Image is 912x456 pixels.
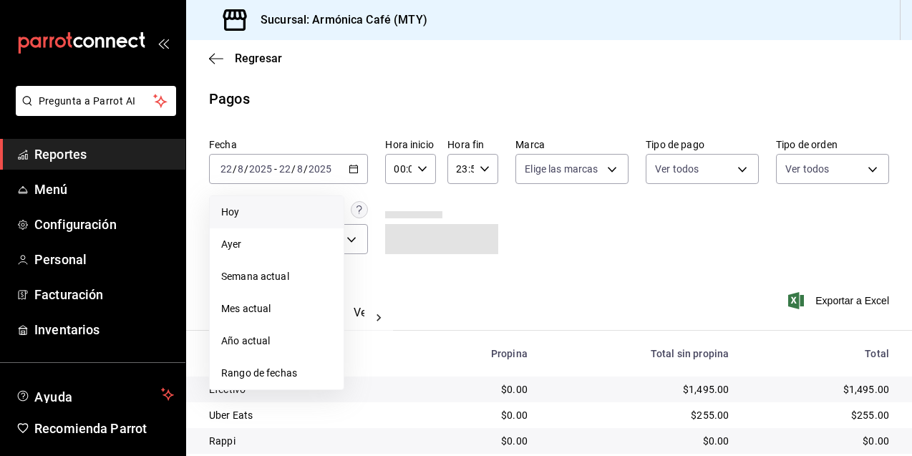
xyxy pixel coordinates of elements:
[752,348,889,359] div: Total
[304,163,308,175] span: /
[430,434,528,448] div: $0.00
[752,382,889,397] div: $1,495.00
[354,306,407,330] button: Ver pagos
[34,250,174,269] span: Personal
[221,366,332,381] span: Rango de fechas
[785,162,829,176] span: Ver todos
[550,348,729,359] div: Total sin propina
[550,382,729,397] div: $1,495.00
[274,163,277,175] span: -
[515,140,629,150] label: Marca
[430,408,528,422] div: $0.00
[244,163,248,175] span: /
[221,301,332,316] span: Mes actual
[34,419,174,438] span: Recomienda Parrot
[10,104,176,119] a: Pregunta a Parrot AI
[291,163,296,175] span: /
[791,292,889,309] button: Exportar a Excel
[308,163,332,175] input: ----
[248,163,273,175] input: ----
[209,434,407,448] div: Rappi
[752,434,889,448] div: $0.00
[209,140,368,150] label: Fecha
[220,163,233,175] input: --
[525,162,598,176] span: Elige las marcas
[221,269,332,284] span: Semana actual
[34,180,174,199] span: Menú
[209,408,407,422] div: Uber Eats
[447,140,498,150] label: Hora fin
[34,215,174,234] span: Configuración
[550,408,729,422] div: $255.00
[237,163,244,175] input: --
[752,408,889,422] div: $255.00
[385,140,436,150] label: Hora inicio
[34,145,174,164] span: Reportes
[209,88,250,110] div: Pagos
[233,163,237,175] span: /
[221,205,332,220] span: Hoy
[34,386,155,403] span: Ayuda
[249,11,427,29] h3: Sucursal: Armónica Café (MTY)
[430,382,528,397] div: $0.00
[221,237,332,252] span: Ayer
[209,52,282,65] button: Regresar
[550,434,729,448] div: $0.00
[646,140,759,150] label: Tipo de pago
[776,140,889,150] label: Tipo de orden
[39,94,154,109] span: Pregunta a Parrot AI
[34,285,174,304] span: Facturación
[655,162,699,176] span: Ver todos
[16,86,176,116] button: Pregunta a Parrot AI
[221,334,332,349] span: Año actual
[157,37,169,49] button: open_drawer_menu
[34,320,174,339] span: Inventarios
[430,348,528,359] div: Propina
[296,163,304,175] input: --
[235,52,282,65] span: Regresar
[278,163,291,175] input: --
